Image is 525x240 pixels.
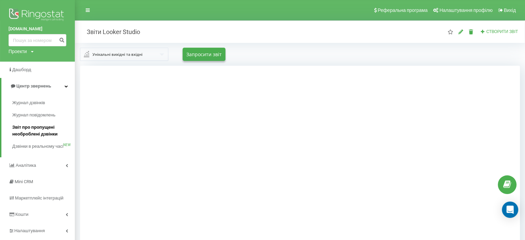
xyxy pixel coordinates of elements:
span: Дашборд [12,67,31,72]
span: Реферальна програма [378,7,428,13]
a: Журнал повідомлень [12,109,75,121]
button: Запросити звіт [183,48,225,61]
span: Маркетплейс інтеграцій [15,195,64,201]
input: Пошук за номером [9,34,66,46]
div: Проекти [9,48,27,55]
span: Кошти [15,212,28,217]
a: [DOMAIN_NAME] [9,26,66,32]
a: Журнал дзвінків [12,97,75,109]
span: Звіт про пропущені необроблені дзвінки [12,124,71,138]
span: Журнал дзвінків [12,99,45,106]
i: Створити звіт [480,29,485,33]
button: Створити звіт [478,29,520,35]
span: Центр звернень [16,83,51,89]
span: Аналiтика [16,163,36,168]
a: Дзвінки в реальному часіNEW [12,140,75,153]
i: Цей звіт буде завантажений першим при відкритті "Звіти Looker Studio". Ви можете призначити будь-... [447,29,453,34]
a: Центр звернень [1,78,75,94]
span: Журнал повідомлень [12,112,55,118]
div: Унікальні вихідні та вхідні [92,51,142,58]
span: Mini CRM [15,179,33,184]
span: Дзвінки в реальному часі [12,143,63,150]
div: Open Intercom Messenger [502,202,518,218]
img: Ringostat logo [9,7,66,24]
span: Створити звіт [486,29,518,34]
a: Звіт про пропущені необроблені дзвінки [12,121,75,140]
i: Видалити звіт [468,29,474,34]
i: Редагувати звіт [458,29,464,34]
h2: Звіти Looker Studio [80,28,140,36]
span: Вихід [504,7,516,13]
span: Налаштування [14,228,45,233]
span: Налаштування профілю [439,7,492,13]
